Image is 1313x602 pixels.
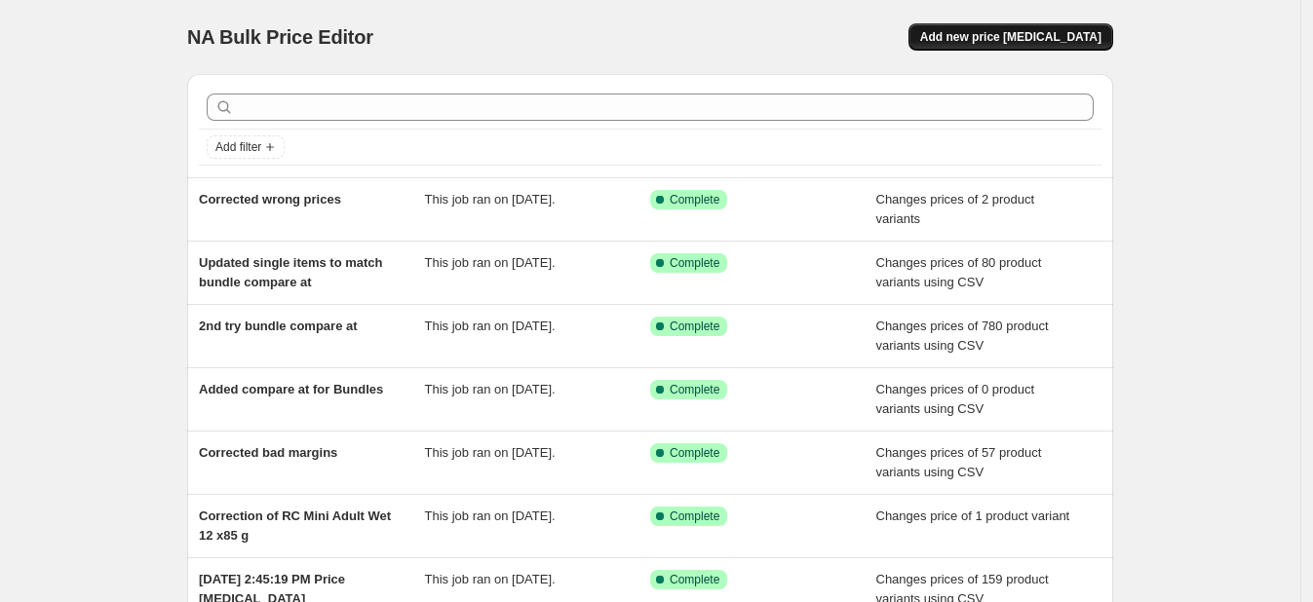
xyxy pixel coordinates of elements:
[908,23,1113,51] button: Add new price [MEDICAL_DATA]
[876,255,1042,289] span: Changes prices of 80 product variants using CSV
[199,445,337,460] span: Corrected bad margins
[670,445,719,461] span: Complete
[425,192,556,207] span: This job ran on [DATE].
[199,192,341,207] span: Corrected wrong prices
[199,382,383,396] span: Added compare at for Bundles
[670,192,719,207] span: Complete
[425,508,556,523] span: This job ran on [DATE].
[670,572,719,587] span: Complete
[876,508,1070,523] span: Changes price of 1 product variant
[207,135,285,159] button: Add filter
[425,572,556,586] span: This job ran on [DATE].
[425,445,556,460] span: This job ran on [DATE].
[670,508,719,524] span: Complete
[670,255,719,271] span: Complete
[670,319,719,334] span: Complete
[199,255,383,289] span: Updated single items to match bundle compare at
[876,192,1035,226] span: Changes prices of 2 product variants
[215,139,261,155] span: Add filter
[187,26,373,48] span: NA Bulk Price Editor
[425,255,556,270] span: This job ran on [DATE].
[876,445,1042,479] span: Changes prices of 57 product variants using CSV
[670,382,719,397] span: Complete
[425,319,556,333] span: This job ran on [DATE].
[920,29,1101,45] span: Add new price [MEDICAL_DATA]
[876,319,1049,353] span: Changes prices of 780 product variants using CSV
[199,319,358,333] span: 2nd try bundle compare at
[876,382,1035,416] span: Changes prices of 0 product variants using CSV
[425,382,556,396] span: This job ran on [DATE].
[199,508,391,543] span: Correction of RC Mini Adult Wet 12 x85 g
